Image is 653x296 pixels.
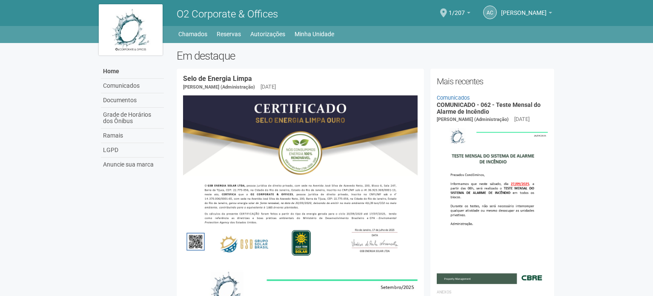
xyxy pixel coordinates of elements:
[99,4,163,55] img: logo.jpg
[250,28,285,40] a: Autorizações
[178,28,207,40] a: Chamados
[514,115,530,123] div: [DATE]
[261,83,276,91] div: [DATE]
[101,64,164,79] a: Home
[295,28,334,40] a: Minha Unidade
[101,158,164,172] a: Anuncie sua marca
[177,8,278,20] span: O2 Corporate & Offices
[101,129,164,143] a: Ramais
[437,117,509,122] span: [PERSON_NAME] (Administração)
[101,108,164,129] a: Grade de Horários dos Ônibus
[437,95,470,101] a: Comunicados
[449,11,470,17] a: 1/207
[483,6,497,19] a: AC
[183,95,418,262] img: COMUNICADO%20-%20054%20-%20Selo%20de%20Energia%20Limpa%20-%20P%C3%A1g.%202.jpg
[437,124,548,284] img: COMUNICADO%20-%20062%20-%20Teste%20Mensal%20do%20Alarme%20de%20Inc%C3%AAndio.jpg
[217,28,241,40] a: Reservas
[101,143,164,158] a: LGPD
[501,11,552,17] a: [PERSON_NAME]
[437,101,541,115] a: COMUNICADO - 062 - Teste Mensal do Alarme de Incêndio
[101,79,164,93] a: Comunicados
[449,1,465,16] span: 1/207
[501,1,547,16] span: Andréa Cunha
[183,75,252,83] a: Selo de Energia Limpa
[437,75,548,88] h2: Mais recentes
[183,84,255,90] span: [PERSON_NAME] (Administração)
[437,288,548,296] li: Anexos
[101,93,164,108] a: Documentos
[177,49,554,62] h2: Em destaque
